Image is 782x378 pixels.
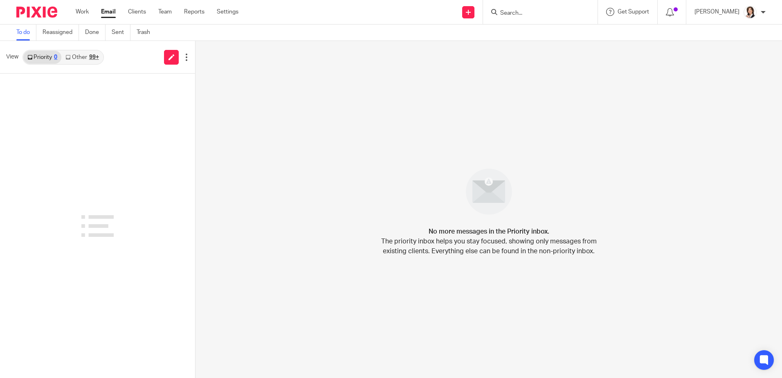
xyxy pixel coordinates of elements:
[128,8,146,16] a: Clients
[6,53,18,61] span: View
[137,25,156,40] a: Trash
[101,8,116,16] a: Email
[184,8,204,16] a: Reports
[461,163,517,220] img: image
[158,8,172,16] a: Team
[429,227,549,236] h4: No more messages in the Priority inbox.
[618,9,649,15] span: Get Support
[16,25,36,40] a: To do
[217,8,238,16] a: Settings
[744,6,757,19] img: BW%20Website%203%20-%20square.jpg
[89,54,99,60] div: 99+
[54,54,57,60] div: 0
[23,51,61,64] a: Priority0
[85,25,106,40] a: Done
[694,8,739,16] p: [PERSON_NAME]
[112,25,130,40] a: Sent
[499,10,573,17] input: Search
[76,8,89,16] a: Work
[16,7,57,18] img: Pixie
[61,51,103,64] a: Other99+
[380,236,597,256] p: The priority inbox helps you stay focused, showing only messages from existing clients. Everythin...
[43,25,79,40] a: Reassigned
